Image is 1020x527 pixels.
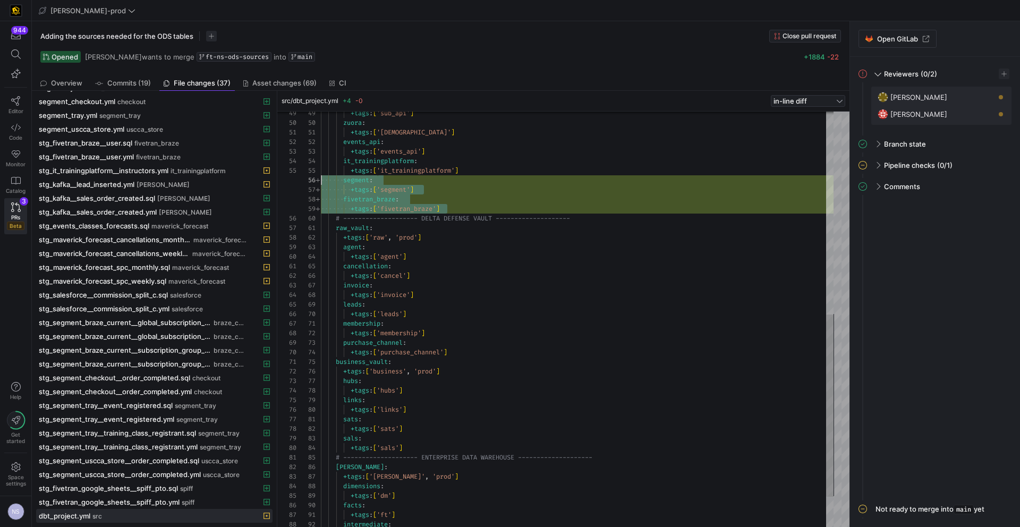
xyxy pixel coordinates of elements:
[373,348,377,356] span: [
[117,98,146,106] span: checkout
[52,53,78,61] span: Opened
[451,128,455,137] span: ]
[4,377,27,405] button: Help
[296,290,316,300] div: 68
[351,329,369,337] span: +tags
[6,431,25,444] span: Get started
[395,195,399,203] span: :
[277,137,296,147] div: 52
[296,319,316,328] div: 71
[36,205,273,219] button: stg_kafka__sales_order_created.yml[PERSON_NAME]
[351,185,369,194] span: +tags
[39,222,149,230] span: stg_events_classes_forecasts.sql
[36,274,273,288] button: stg_maverick_forecast_spc_weekly.sqlmaverick_forecast
[214,333,246,341] span: braze_current
[39,277,166,285] span: stg_maverick_forecast_spc_weekly.sql
[9,394,22,400] span: Help
[296,214,316,223] div: 60
[377,185,410,194] span: 'segment'
[277,242,296,252] div: 59
[4,2,27,20] a: https://storage.googleapis.com/y42-prod-data-exchange/images/uAsz27BndGEK0hZWDFeOjoxA7jCwgK9jE472...
[296,261,316,271] div: 65
[369,271,373,280] span: :
[157,195,210,202] span: [PERSON_NAME]
[418,233,421,242] span: ]
[858,65,1011,82] mat-expansion-panel-header: Reviewers(0/2)
[39,249,190,258] span: stg_maverick_forecast_cancellations_weekly.sql
[175,402,216,410] span: segment_tray
[921,70,937,78] span: (0/2)
[878,109,888,120] img: https://secure.gravatar.com/avatar/06bbdcc80648188038f39f089a7f59ad47d850d77952c7f0d8c4f0bc45aa9b...
[288,52,315,62] a: main
[351,147,369,156] span: +tags
[36,509,273,523] button: dbt_project.ymlsrc
[369,205,373,213] span: :
[373,310,377,318] span: [
[403,310,406,318] span: ]
[277,367,296,376] div: 72
[11,26,28,35] div: 944
[39,263,170,271] span: stg_maverick_forecast_spc_monthly.sql
[107,80,151,87] span: Commits (19)
[436,205,440,213] span: ]
[343,233,362,242] span: +tags
[172,264,229,271] span: maverick_forecast
[351,310,369,318] span: +tags
[36,467,273,481] button: stg_segment_uscca_store__order_completed.ymluscca_store
[343,243,362,251] span: agent
[296,166,316,175] div: 55
[365,233,369,242] span: [
[39,346,211,354] span: stg_segment_braze_current__subscription_group_state_changed.sql
[277,309,296,319] div: 66
[36,108,273,122] button: segment_tray.ymlsegment_tray
[200,444,241,451] span: segment_tray
[373,252,377,261] span: [
[296,223,316,233] div: 61
[277,233,296,242] div: 58
[194,388,222,396] span: checkout
[884,182,920,191] span: Comments
[369,233,388,242] span: 'raw'
[414,157,418,165] span: :
[176,416,218,423] span: segment_tray
[362,118,365,127] span: :
[126,126,163,133] span: uscca_store
[39,97,115,106] span: segment_checkout.yml
[343,338,403,347] span: purchase_channel
[36,246,273,260] button: stg_maverick_forecast_cancellations_weekly.sqlmaverick_forecast
[92,513,102,520] span: src
[410,291,414,299] span: ]
[769,30,841,42] button: Close pull request
[373,166,377,175] span: [
[343,281,369,290] span: invoice
[351,128,369,137] span: +tags
[858,87,1011,135] div: Reviewers(0/2)
[377,329,421,337] span: 'membership'
[214,319,247,327] span: braze_current
[351,252,369,261] span: +tags
[36,177,273,191] button: stg_kafka__lead_inserted.yml[PERSON_NAME]
[39,332,211,341] span: stg_segment_braze_current__global_subscription_state_changed.yml
[421,147,425,156] span: ]
[296,137,316,147] div: 52
[373,205,377,213] span: [
[362,243,365,251] span: :
[134,140,179,147] span: fivetran_braze
[377,205,436,213] span: 'fivetran_braze'
[277,156,296,166] div: 54
[36,385,273,398] button: stg_segment_checkout__order_completed.ymlcheckout
[36,260,273,274] button: stg_maverick_forecast_spc_monthly.sqlmaverick_forecast
[954,505,974,514] span: main
[388,358,392,366] span: :
[373,147,377,156] span: [
[39,208,157,216] span: stg_kafka__sales_order_created.yml
[277,271,296,280] div: 62
[39,470,201,479] span: stg_segment_uscca_store__order_completed.yml
[444,348,447,356] span: ]
[36,288,273,302] button: stg_salesforce__commission_split_c.sqlsalesforce
[406,271,410,280] span: ]
[197,52,271,62] a: ft-ns-ods-sources
[522,214,570,223] span: -------------
[377,348,444,356] span: 'purchase_channel'
[172,305,203,313] span: salesforce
